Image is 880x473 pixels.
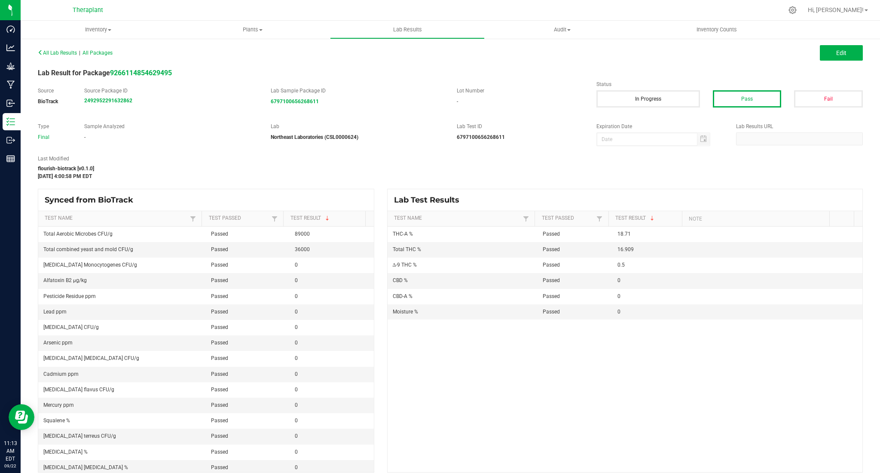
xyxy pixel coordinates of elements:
[21,26,175,34] span: Inventory
[543,246,560,252] span: Passed
[43,449,88,455] span: [MEDICAL_DATA] %
[6,43,15,52] inline-svg: Analytics
[4,439,17,463] p: 11:13 AM EDT
[596,123,723,130] label: Expiration Date
[617,262,625,268] span: 0.5
[45,215,188,222] a: Test NameSortable
[596,80,863,88] label: Status
[330,21,485,39] a: Lab Results
[394,195,466,205] span: Lab Test Results
[295,387,298,393] span: 0
[79,50,80,56] span: |
[393,262,417,268] span: Δ-9 THC %
[6,154,15,163] inline-svg: Reports
[394,215,521,222] a: Test NameSortable
[393,246,421,252] span: Total THC %
[271,98,319,104] a: 6797100656268611
[295,246,310,252] span: 36000
[6,136,15,144] inline-svg: Outbound
[295,277,298,283] span: 0
[211,449,228,455] span: Passed
[38,123,71,130] label: Type
[38,50,77,56] span: All Lab Results
[43,433,116,439] span: [MEDICAL_DATA] terreus CFU/g
[271,134,358,140] strong: Northeast Laboratories (CSL0000624)
[787,6,798,14] div: Manage settings
[38,87,71,95] label: Source
[596,90,700,107] button: In Progress
[808,6,864,13] span: Hi, [PERSON_NAME]!
[6,25,15,34] inline-svg: Dashboard
[521,213,531,224] a: Filter
[211,231,228,237] span: Passed
[836,49,846,56] span: Edit
[617,246,634,252] span: 16.909
[43,371,79,377] span: Cadmium ppm
[820,45,863,61] button: Edit
[542,215,595,222] a: Test PassedSortable
[175,21,330,39] a: Plants
[211,324,228,330] span: Passed
[4,463,17,469] p: 09/22
[38,98,58,104] strong: BioTrack
[543,293,560,299] span: Passed
[38,69,172,77] span: Lab Result for Package
[295,293,298,299] span: 0
[84,87,257,95] label: Source Package ID
[295,355,298,361] span: 0
[295,464,298,470] span: 0
[543,309,560,315] span: Passed
[295,418,298,424] span: 0
[295,449,298,455] span: 0
[209,215,270,222] a: Test PassedSortable
[543,231,560,237] span: Passed
[211,309,228,315] span: Passed
[617,293,620,299] span: 0
[324,215,331,222] span: Sortable
[736,123,863,130] label: Lab Results URL
[43,464,128,470] span: [MEDICAL_DATA] [MEDICAL_DATA] %
[43,293,96,299] span: Pesticide Residue ppm
[649,215,656,222] span: Sortable
[45,195,140,205] span: Synced from BioTrack
[6,117,15,126] inline-svg: Inventory
[43,231,113,237] span: Total Aerobic Microbes CFU/g
[457,134,505,140] strong: 6797100656268611
[639,21,794,39] a: Inventory Counts
[38,155,584,163] label: Last Modified
[84,98,132,104] strong: 2492952291632862
[295,340,298,346] span: 0
[73,6,103,14] span: Theraplant
[43,387,114,393] span: [MEDICAL_DATA] flavus CFU/g
[615,215,679,222] a: Test ResultSortable
[295,309,298,315] span: 0
[382,26,434,34] span: Lab Results
[617,231,631,237] span: 18.71
[269,213,280,224] a: Filter
[617,309,620,315] span: 0
[211,355,228,361] span: Passed
[110,69,172,77] a: 9266114854629495
[457,123,584,130] label: Lab Test ID
[38,173,92,179] strong: [DATE] 4:00:58 PM EDT
[6,62,15,71] inline-svg: Grow
[211,246,228,252] span: Passed
[6,80,15,89] inline-svg: Manufacturing
[211,418,228,424] span: Passed
[457,87,584,95] label: Lot Number
[9,404,34,430] iframe: Resource center
[84,134,86,140] span: -
[393,293,412,299] span: CBD-A %
[211,277,228,283] span: Passed
[457,98,458,104] span: -
[295,402,298,408] span: 0
[43,418,70,424] span: Squalene %
[543,277,560,283] span: Passed
[6,99,15,107] inline-svg: Inbound
[295,433,298,439] span: 0
[295,371,298,377] span: 0
[393,277,408,283] span: CBD %
[271,123,444,130] label: Lab
[38,133,71,141] div: Final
